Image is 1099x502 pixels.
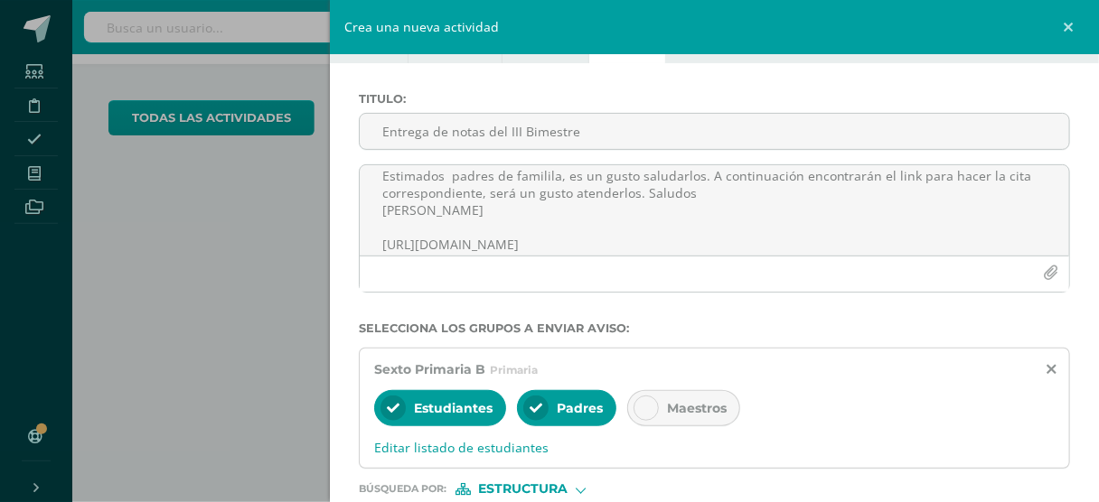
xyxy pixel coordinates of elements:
span: Primaria [490,363,538,376]
span: Búsqueda por : [359,484,446,494]
label: Titulo : [359,92,1070,106]
textarea: Estimados padres de familila, es un gusto saludarlos. A continuación encontrarán el link para hac... [360,165,1069,256]
span: Estructura [478,484,568,494]
label: Selecciona los grupos a enviar aviso : [359,321,1070,335]
input: Titulo [360,114,1069,149]
div: [object Object] [456,483,591,496]
span: Estudiantes [414,400,493,416]
span: Maestros [667,400,727,416]
span: Sexto Primaria B [374,361,485,377]
span: Editar listado de estudiantes [374,439,1055,456]
span: Padres [557,400,603,416]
